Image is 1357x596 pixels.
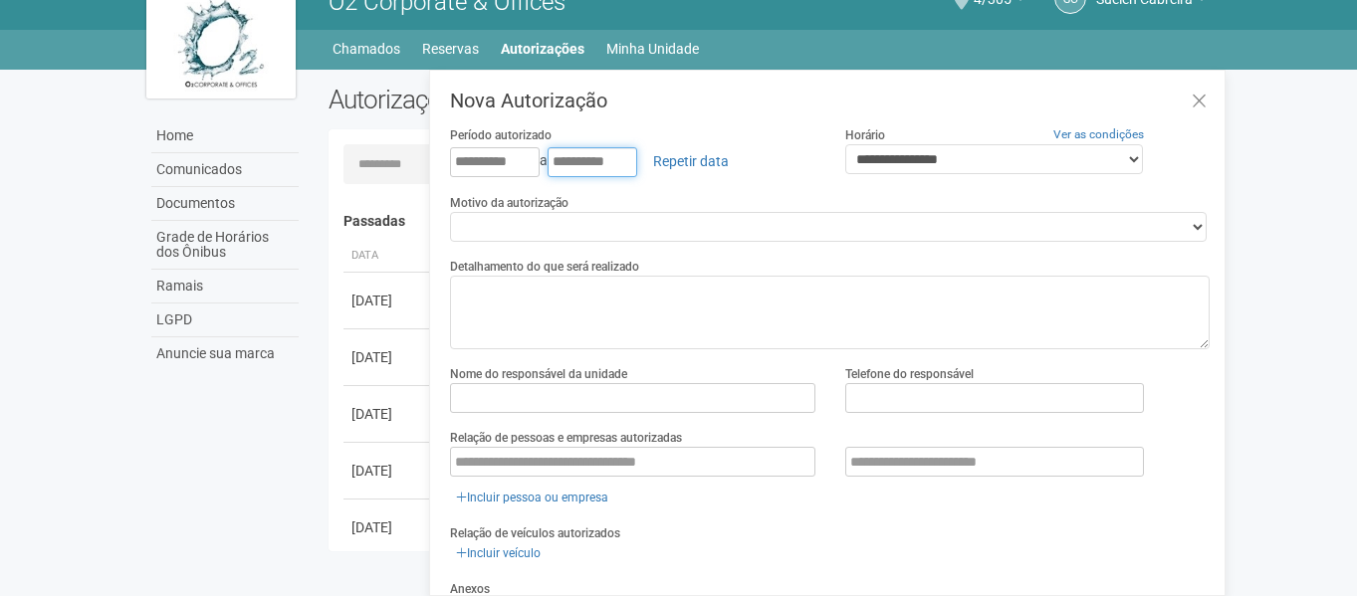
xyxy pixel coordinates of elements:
h3: Nova Autorização [450,91,1210,110]
label: Relação de veículos autorizados [450,524,620,542]
label: Horário [845,126,885,144]
a: Ramais [151,270,299,303]
a: Ver as condições [1053,127,1144,141]
div: [DATE] [351,347,425,367]
a: Chamados [333,35,400,63]
a: Anuncie sua marca [151,337,299,370]
a: Minha Unidade [606,35,699,63]
label: Motivo da autorização [450,194,568,212]
a: Documentos [151,187,299,221]
label: Período autorizado [450,126,552,144]
h2: Autorizações [329,85,755,114]
a: Comunicados [151,153,299,187]
label: Nome do responsável da unidade [450,365,627,383]
div: [DATE] [351,517,425,537]
a: LGPD [151,303,299,337]
a: Reservas [422,35,479,63]
a: Autorizações [501,35,584,63]
div: [DATE] [351,404,425,424]
a: Incluir pessoa ou empresa [450,487,614,508]
a: Grade de Horários dos Ônibus [151,221,299,270]
div: [DATE] [351,461,425,481]
h4: Passadas [343,214,1197,229]
a: Repetir data [640,144,742,178]
a: Home [151,119,299,153]
div: [DATE] [351,291,425,310]
label: Relação de pessoas e empresas autorizadas [450,429,682,447]
label: Detalhamento do que será realizado [450,258,639,276]
th: Data [343,240,433,273]
a: Incluir veículo [450,542,547,564]
div: a [450,144,815,178]
label: Telefone do responsável [845,365,974,383]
